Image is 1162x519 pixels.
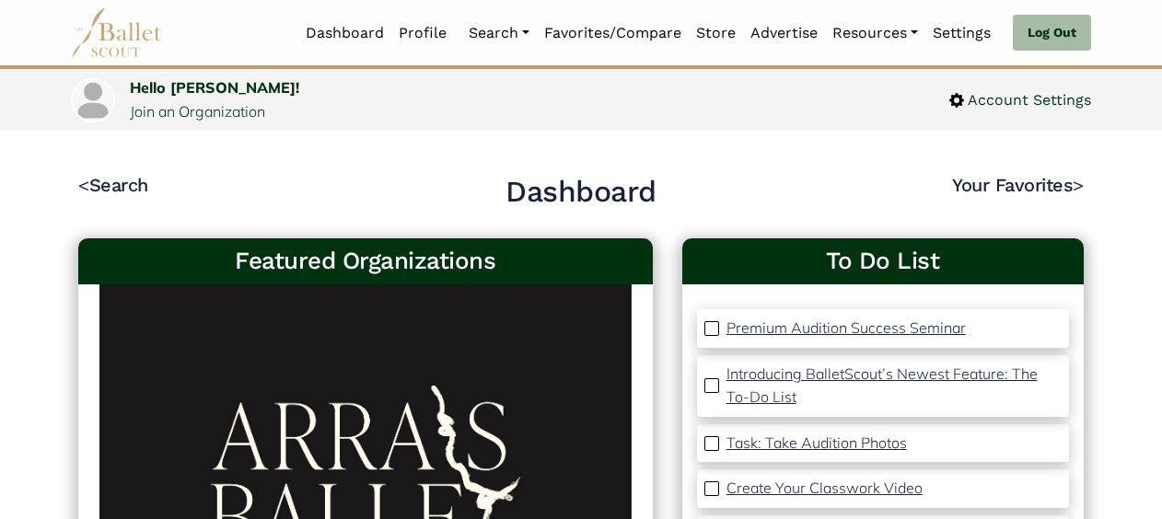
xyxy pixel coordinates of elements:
[726,363,1062,409] a: Introducing BalletScout’s Newest Feature: The To-Do List
[461,14,537,52] a: Search
[925,14,998,52] a: Settings
[697,246,1069,277] a: To Do List
[130,102,265,121] a: Join an Organization
[726,317,966,340] a: Premium Audition Success Seminar
[93,246,638,277] h3: Featured Organizations
[949,88,1091,112] a: Account Settings
[743,14,825,52] a: Advertise
[537,14,689,52] a: Favorites/Compare
[952,174,1084,196] a: Your Favorites>
[825,14,925,52] a: Resources
[78,174,148,196] a: <Search
[1013,15,1091,52] a: Log Out
[130,78,299,97] a: Hello [PERSON_NAME]!
[726,432,907,456] a: Task: Take Audition Photos
[726,318,966,337] p: Premium Audition Success Seminar
[726,479,923,497] p: Create Your Classwork Video
[298,14,391,52] a: Dashboard
[78,173,89,196] code: <
[73,80,113,121] img: profile picture
[726,364,1038,407] p: Introducing BalletScout’s Newest Feature: The To-Do List
[391,14,454,52] a: Profile
[505,173,657,212] h2: Dashboard
[726,433,907,452] p: Task: Take Audition Photos
[689,14,743,52] a: Store
[1073,173,1084,196] code: >
[726,477,923,501] a: Create Your Classwork Video
[964,88,1091,112] span: Account Settings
